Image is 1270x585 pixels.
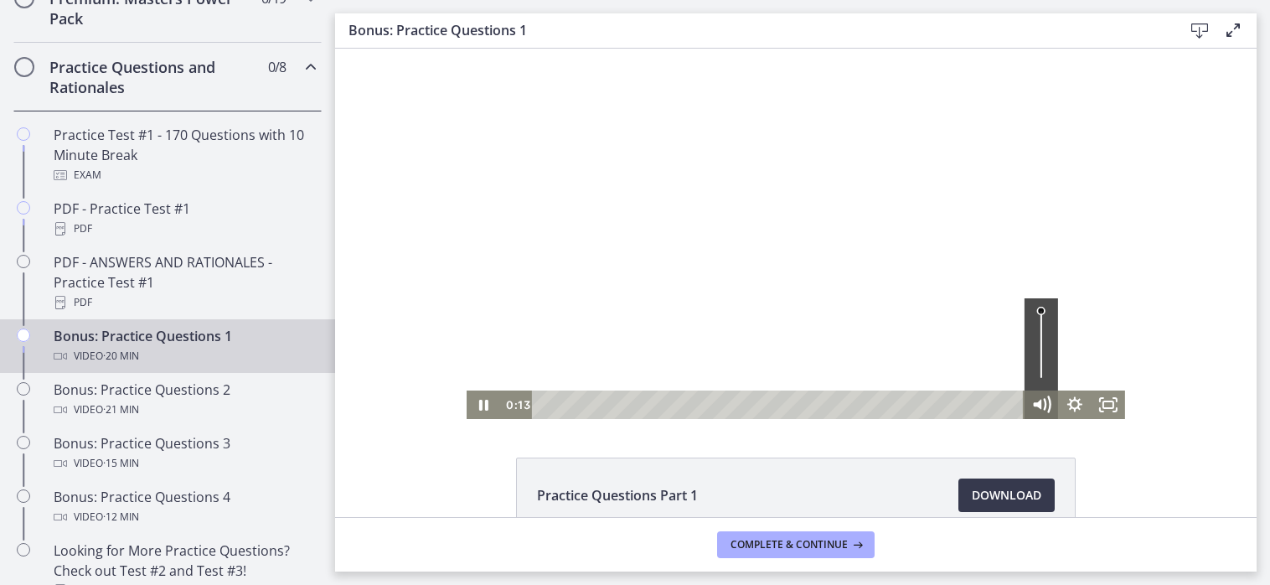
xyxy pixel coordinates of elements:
h2: Practice Questions and Rationales [49,57,254,97]
button: Complete & continue [717,531,875,558]
div: Bonus: Practice Questions 3 [54,433,315,474]
div: PDF - Practice Test #1 [54,199,315,239]
div: PDF [54,292,315,313]
div: Bonus: Practice Questions 1 [54,326,315,366]
h3: Bonus: Practice Questions 1 [348,20,1156,40]
span: Download [972,485,1041,505]
div: Video [54,346,315,366]
div: Bonus: Practice Questions 4 [54,487,315,527]
span: · 12 min [103,507,139,527]
button: Fullscreen [756,342,790,370]
span: 0 / 8 [268,57,286,77]
span: Complete & continue [731,538,848,551]
a: Download [958,479,1055,512]
div: PDF - ANSWERS AND RATIONALES - Practice Test #1 [54,252,315,313]
div: Practice Test #1 - 170 Questions with 10 Minute Break [54,125,315,185]
span: Practice Questions Part 1 [537,485,698,505]
div: Video [54,453,315,474]
button: Show settings menu [723,342,756,370]
div: Video [54,400,315,420]
div: PDF [54,219,315,239]
span: · 21 min [103,400,139,420]
button: Mute [689,342,723,370]
span: · 20 min [103,346,139,366]
div: Exam [54,165,315,185]
div: Volume [689,250,723,342]
div: Video [54,507,315,527]
iframe: Video Lesson [335,49,1257,419]
div: Bonus: Practice Questions 2 [54,380,315,420]
span: · 15 min [103,453,139,474]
